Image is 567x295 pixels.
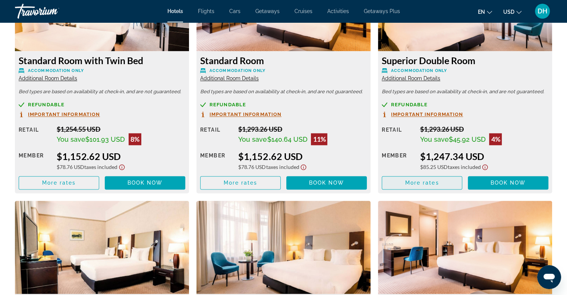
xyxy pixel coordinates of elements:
span: Additional Room Details [200,75,259,81]
span: $78.76 USD [57,164,84,170]
span: $45.92 USD [448,135,485,143]
span: Book now [127,180,163,186]
a: Activities [327,8,349,14]
img: Deluxe Room [196,201,371,294]
div: Member [382,151,414,170]
span: More rates [405,180,439,186]
button: Book now [286,176,367,189]
div: $1,247.34 USD [420,151,548,162]
button: More rates [200,176,281,189]
a: Getaways Plus [364,8,400,14]
div: $1,293.26 USD [238,125,367,133]
a: Cars [229,8,240,14]
div: $1,152.62 USD [57,151,185,162]
span: You save [57,135,85,143]
p: Bed types are based on availability at check-in, and are not guaranteed. [200,89,367,94]
span: Important Information [28,112,100,117]
span: Taxes included [266,164,299,170]
a: Refundable [382,102,548,107]
div: $1,293.26 USD [420,125,548,133]
span: You save [238,135,267,143]
span: Accommodation Only [210,68,265,73]
span: $78.76 USD [238,164,266,170]
button: Show Taxes and Fees disclaimer [117,162,126,170]
span: You save [420,135,448,143]
div: $1,152.62 USD [238,151,367,162]
a: Travorium [15,1,89,21]
a: Refundable [19,102,185,107]
div: 8% [129,133,141,145]
span: Book now [491,180,526,186]
span: en [478,9,485,15]
button: Important Information [19,111,100,117]
button: Change currency [503,6,522,17]
div: Member [19,151,51,170]
h3: Superior Double Room [382,55,548,66]
img: Run of the House [378,201,552,294]
span: USD [503,9,514,15]
span: $101.93 USD [85,135,125,143]
h3: Standard Room [200,55,367,66]
span: Accommodation Only [391,68,447,73]
span: More rates [224,180,258,186]
div: Retail [19,125,51,145]
span: Taxes included [84,164,117,170]
span: $140.64 USD [267,135,307,143]
span: Book now [309,180,344,186]
button: User Menu [533,3,552,19]
button: Change language [478,6,492,17]
p: Bed types are based on availability at check-in, and are not guaranteed. [382,89,548,94]
a: Cruises [294,8,312,14]
span: $85.25 USD [420,164,447,170]
div: $1,254.55 USD [57,125,185,133]
button: Important Information [382,111,463,117]
span: Refundable [391,102,428,107]
h3: Standard Room with Twin Bed [19,55,185,66]
img: Superior Room with Twin Bed [15,201,189,294]
div: Retail [382,125,414,145]
iframe: Button to launch messaging window [537,265,561,289]
span: DH [538,7,547,15]
a: Flights [198,8,214,14]
button: Show Taxes and Fees disclaimer [481,162,489,170]
button: Show Taxes and Fees disclaimer [299,162,308,170]
button: Important Information [200,111,281,117]
span: Refundable [210,102,246,107]
p: Bed types are based on availability at check-in, and are not guaranteed. [19,89,185,94]
button: More rates [382,176,462,189]
span: More rates [42,180,76,186]
span: Refundable [28,102,64,107]
span: Additional Room Details [382,75,440,81]
button: More rates [19,176,99,189]
a: Refundable [200,102,367,107]
div: Member [200,151,233,170]
div: 11% [311,133,327,145]
div: 4% [489,133,502,145]
span: Important Information [210,112,281,117]
span: Accommodation Only [28,68,84,73]
span: Taxes included [447,164,481,170]
div: Retail [200,125,233,145]
button: Book now [468,176,548,189]
a: Hotels [167,8,183,14]
button: Book now [105,176,185,189]
span: Important Information [391,112,463,117]
span: Additional Room Details [19,75,77,81]
a: Getaways [255,8,280,14]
